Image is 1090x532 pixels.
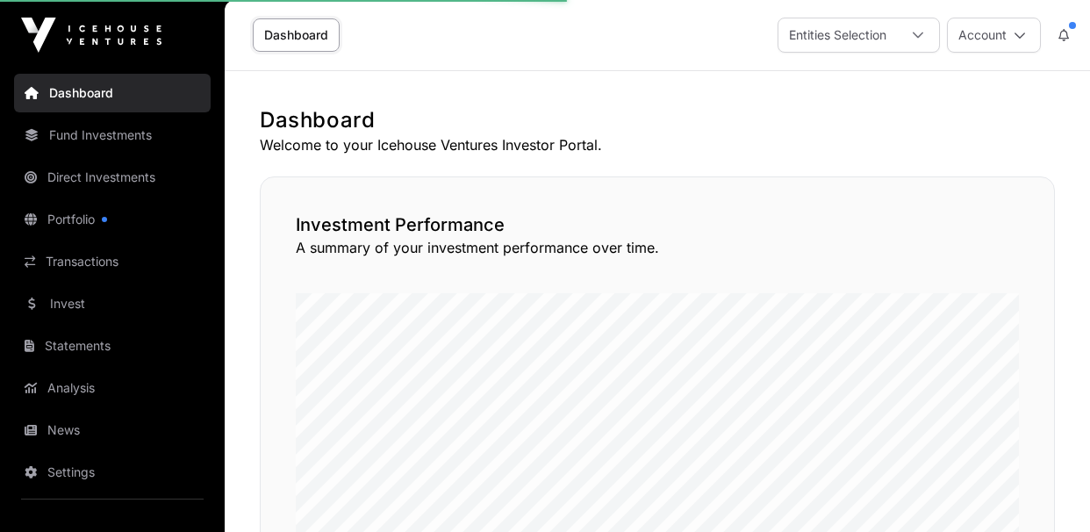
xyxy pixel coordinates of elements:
[14,200,211,239] a: Portfolio
[14,116,211,155] a: Fund Investments
[14,158,211,197] a: Direct Investments
[296,212,1019,237] h2: Investment Performance
[1002,448,1090,532] iframe: Chat Widget
[260,134,1055,155] p: Welcome to your Icehouse Ventures Investor Portal.
[778,18,897,52] div: Entities Selection
[14,453,211,492] a: Settings
[14,242,211,281] a: Transactions
[947,18,1041,53] button: Account
[296,237,1019,258] p: A summary of your investment performance over time.
[14,369,211,407] a: Analysis
[14,284,211,323] a: Invest
[14,74,211,112] a: Dashboard
[14,327,211,365] a: Statements
[21,18,161,53] img: Icehouse Ventures Logo
[260,106,1055,134] h1: Dashboard
[253,18,340,52] a: Dashboard
[14,411,211,449] a: News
